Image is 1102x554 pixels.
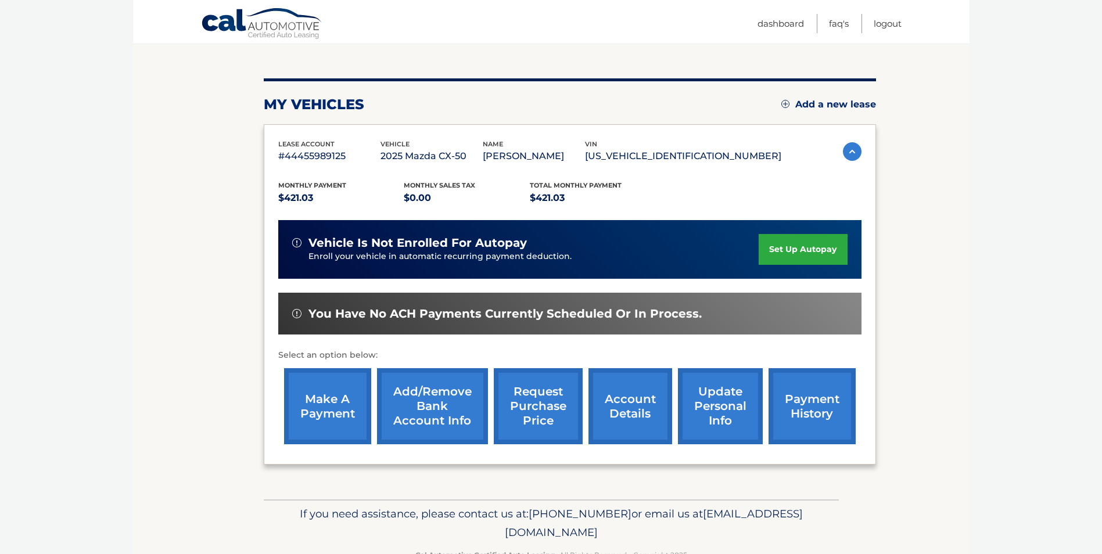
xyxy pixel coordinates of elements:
[404,190,530,206] p: $0.00
[278,348,862,362] p: Select an option below:
[308,307,702,321] span: You have no ACH payments currently scheduled or in process.
[201,8,323,41] a: Cal Automotive
[264,96,364,113] h2: my vehicles
[843,142,862,161] img: accordion-active.svg
[381,140,410,148] span: vehicle
[829,14,849,33] a: FAQ's
[874,14,902,33] a: Logout
[483,140,503,148] span: name
[781,100,789,108] img: add.svg
[278,190,404,206] p: $421.03
[292,309,301,318] img: alert-white.svg
[588,368,672,444] a: account details
[585,140,597,148] span: vin
[278,140,335,148] span: lease account
[678,368,763,444] a: update personal info
[284,368,371,444] a: make a payment
[278,181,346,189] span: Monthly Payment
[308,236,527,250] span: vehicle is not enrolled for autopay
[769,368,856,444] a: payment history
[483,148,585,164] p: [PERSON_NAME]
[530,181,622,189] span: Total Monthly Payment
[585,148,781,164] p: [US_VEHICLE_IDENTIFICATION_NUMBER]
[377,368,488,444] a: Add/Remove bank account info
[494,368,583,444] a: request purchase price
[759,234,847,265] a: set up autopay
[292,238,301,247] img: alert-white.svg
[381,148,483,164] p: 2025 Mazda CX-50
[529,507,631,520] span: [PHONE_NUMBER]
[781,99,876,110] a: Add a new lease
[505,507,803,539] span: [EMAIL_ADDRESS][DOMAIN_NAME]
[278,148,381,164] p: #44455989125
[271,505,831,542] p: If you need assistance, please contact us at: or email us at
[530,190,656,206] p: $421.03
[758,14,804,33] a: Dashboard
[308,250,759,263] p: Enroll your vehicle in automatic recurring payment deduction.
[404,181,475,189] span: Monthly sales Tax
